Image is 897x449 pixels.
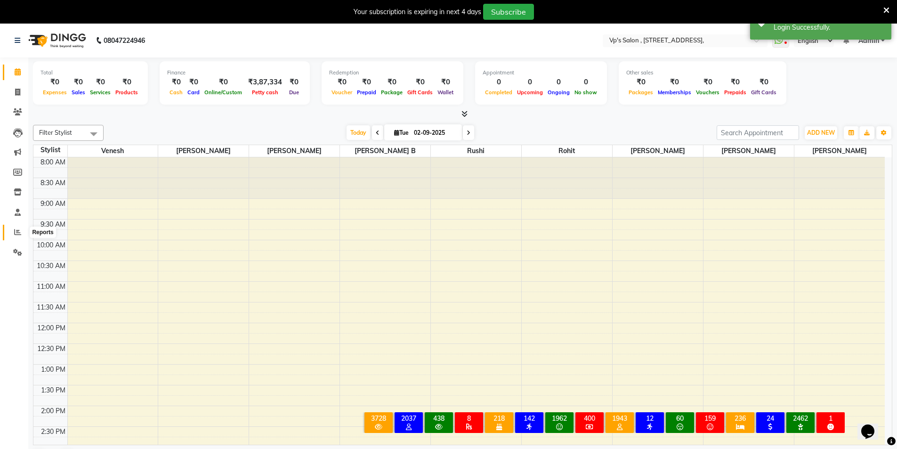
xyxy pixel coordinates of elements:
div: 142 [517,414,541,423]
div: 12 [638,414,662,423]
span: Online/Custom [202,89,244,96]
div: Stylist [33,145,67,155]
button: Subscribe [483,4,534,20]
div: ₹0 [435,77,456,88]
div: ₹0 [694,77,722,88]
span: Sales [69,89,88,96]
iframe: chat widget [857,411,888,440]
span: Packages [626,89,655,96]
span: [PERSON_NAME] [794,145,885,157]
div: ₹0 [167,77,185,88]
div: 8:30 AM [39,178,67,188]
div: 8 [457,414,481,423]
div: ₹0 [69,77,88,88]
div: 11:30 AM [35,302,67,312]
div: 8:00 AM [39,157,67,167]
div: Total [40,69,140,77]
div: 2462 [788,414,813,423]
span: Admin [858,36,879,46]
span: Gift Cards [749,89,779,96]
span: [PERSON_NAME] [249,145,339,157]
div: 1:00 PM [39,365,67,375]
div: 2:30 PM [39,427,67,437]
span: [PERSON_NAME] b [340,145,430,157]
input: 2025-09-02 [411,126,458,140]
div: 1:30 PM [39,385,67,395]
div: 9:00 AM [39,199,67,209]
div: Other sales [626,69,779,77]
span: Completed [483,89,515,96]
span: Due [287,89,301,96]
span: Voucher [329,89,355,96]
b: 08047224946 [104,27,145,54]
span: Expenses [40,89,69,96]
div: ₹0 [379,77,405,88]
div: ₹0 [655,77,694,88]
span: Prepaids [722,89,749,96]
div: 24 [758,414,783,423]
span: Today [347,125,370,140]
div: ₹0 [88,77,113,88]
div: 0 [545,77,572,88]
span: Cash [167,89,185,96]
div: ₹0 [185,77,202,88]
span: Tue [392,129,411,136]
div: 159 [698,414,722,423]
span: rohit [522,145,612,157]
div: 3728 [366,414,391,423]
div: 0 [483,77,515,88]
div: 12:30 PM [35,344,67,354]
div: Your subscription is expiring in next 4 days [354,7,481,17]
div: Redemption [329,69,456,77]
input: Search Appointment [717,125,799,140]
div: 1943 [607,414,632,423]
div: ₹0 [749,77,779,88]
div: 10:00 AM [35,240,67,250]
span: Filter Stylist [39,129,72,136]
div: ₹0 [113,77,140,88]
div: 0 [572,77,599,88]
span: Vouchers [694,89,722,96]
div: Login Successfully. [774,23,884,33]
div: ₹0 [722,77,749,88]
div: ₹0 [202,77,244,88]
div: 11:00 AM [35,282,67,292]
span: Package [379,89,405,96]
div: 60 [668,414,692,423]
div: Reports [30,227,56,238]
span: Wallet [435,89,456,96]
div: Appointment [483,69,599,77]
div: 1962 [547,414,572,423]
span: Card [185,89,202,96]
span: [PERSON_NAME] [158,145,249,157]
span: Petty cash [250,89,281,96]
div: 218 [487,414,511,423]
span: Gift Cards [405,89,435,96]
span: Memberships [655,89,694,96]
span: Services [88,89,113,96]
span: Products [113,89,140,96]
div: ₹0 [286,77,302,88]
div: Finance [167,69,302,77]
div: 9:30 AM [39,220,67,229]
div: 236 [728,414,752,423]
span: Upcoming [515,89,545,96]
button: ADD NEW [805,126,837,139]
div: 2037 [396,414,421,423]
div: 1 [818,414,843,423]
div: 438 [427,414,451,423]
div: 0 [515,77,545,88]
div: ₹0 [40,77,69,88]
span: ADD NEW [807,129,835,136]
span: Ongoing [545,89,572,96]
div: ₹3,87,334 [244,77,286,88]
div: ₹0 [329,77,355,88]
span: rushi [431,145,521,157]
div: 400 [577,414,602,423]
div: 10:30 AM [35,261,67,271]
div: ₹0 [405,77,435,88]
span: [PERSON_NAME] [703,145,794,157]
span: Venesh [68,145,158,157]
span: Prepaid [355,89,379,96]
span: [PERSON_NAME] [613,145,703,157]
